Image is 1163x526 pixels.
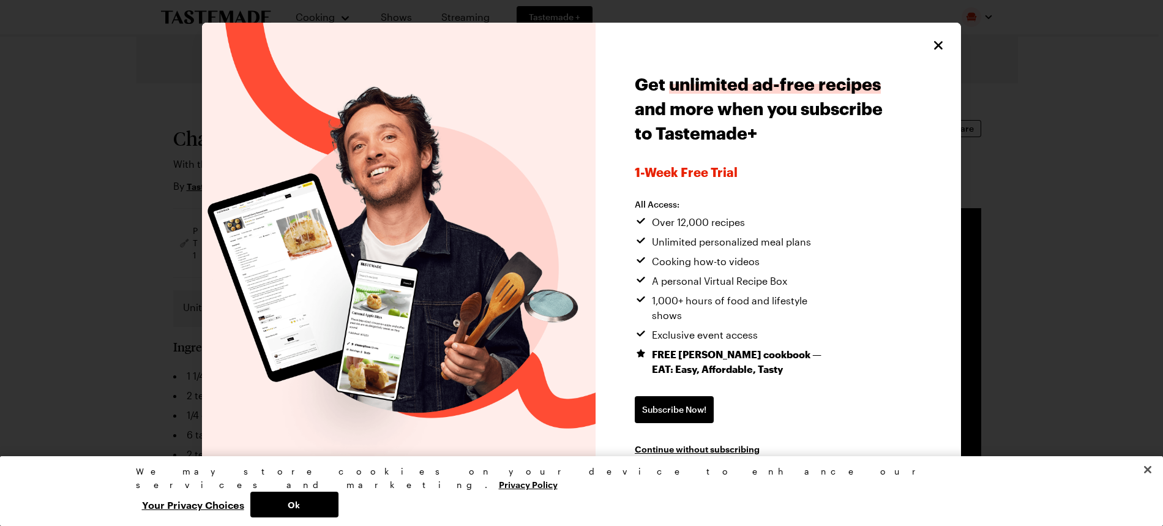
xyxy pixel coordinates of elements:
button: Continue without subscribing [635,443,760,455]
span: 1,000+ hours of food and lifestyle shows [652,293,837,323]
button: Ok [250,492,338,517]
span: unlimited ad-free recipes [669,74,881,94]
span: Over 12,000 recipes [652,215,745,230]
span: Cooking how-to videos [652,254,760,269]
h1: Get and more when you subscribe to Tastemade+ [635,72,886,145]
div: Privacy [136,465,1017,517]
a: Subscribe Now! [635,396,714,423]
div: We may store cookies on your device to enhance our services and marketing. [136,465,1017,492]
span: 1-week Free Trial [635,165,886,179]
button: Close [930,37,946,53]
span: Unlimited personalized meal plans [652,235,811,249]
a: More information about your privacy, opens in a new tab [499,478,558,490]
h2: All Access: [635,199,837,210]
span: Subscribe Now! [642,404,706,416]
button: Close [1134,456,1161,483]
span: Exclusive event access [652,328,758,342]
img: Tastemade Plus preview image [202,23,596,504]
span: A personal Virtual Recipe Box [652,274,787,288]
span: FREE [PERSON_NAME] cookbook — EAT: Easy, Affordable, Tasty [652,347,837,377]
button: Your Privacy Choices [136,492,250,517]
